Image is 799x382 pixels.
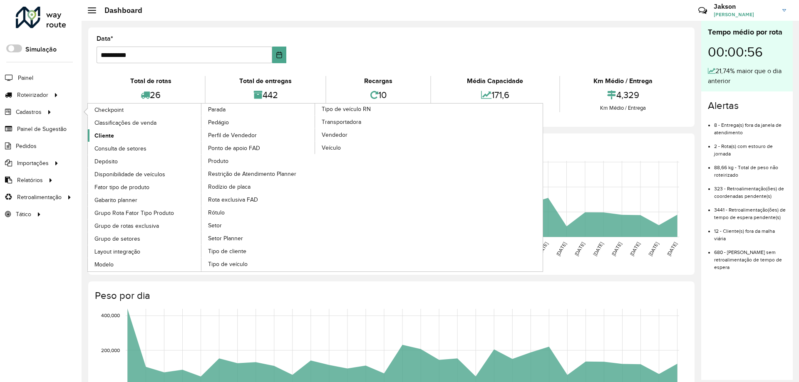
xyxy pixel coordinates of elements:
a: Pedágio [201,116,315,128]
div: 442 [208,86,323,104]
li: 680 - [PERSON_NAME] sem retroalimentação de tempo de espera [714,242,786,271]
span: Gabarito planner [94,196,137,205]
span: Relatórios [17,176,43,185]
text: [DATE] [629,241,641,257]
text: 200,000 [101,347,120,353]
a: Restrição de Atendimento Planner [201,168,315,180]
span: Roteirizador [17,91,48,99]
a: Depósito [88,155,202,168]
a: Tipo de veículo RN [201,104,429,271]
h4: Alertas [708,100,786,112]
span: Restrição de Atendimento Planner [208,170,296,178]
text: [DATE] [592,241,604,257]
li: 12 - Cliente(s) fora da malha viária [714,221,786,242]
span: Setor [208,221,222,230]
a: Produto [201,155,315,167]
label: Simulação [25,44,57,54]
span: Produto [208,157,228,165]
a: Cliente [88,129,202,142]
div: Km Médio / Entrega [562,104,684,112]
div: 21,74% maior que o dia anterior [708,66,786,86]
a: Grupo Rota Fator Tipo Produto [88,207,202,219]
span: Modelo [94,260,114,269]
span: Ponto de apoio FAD [208,144,260,153]
span: Tipo de veículo [208,260,248,269]
a: Ponto de apoio FAD [201,142,315,154]
a: Transportadora [315,116,429,128]
span: Cadastros [16,108,42,116]
li: 2 - Rota(s) com estouro de jornada [714,136,786,158]
span: Rótulo [208,208,225,217]
span: Perfil de Vendedor [208,131,257,140]
span: Grupo de setores [94,234,140,243]
span: Tipo de cliente [208,247,246,256]
a: Disponibilidade de veículos [88,168,202,180]
a: Fator tipo de produto [88,181,202,193]
span: Painel [18,74,33,82]
div: Total de entregas [208,76,323,86]
div: 26 [99,86,203,104]
span: Pedágio [208,118,229,127]
text: [DATE] [648,241,660,257]
span: Classificações de venda [94,118,156,127]
div: Km Médio / Entrega [562,76,684,86]
span: Rodízio de placa [208,182,251,191]
a: Classificações de venda [88,116,202,129]
a: Checkpoint [88,104,202,116]
a: Contato Rápido [694,2,712,20]
a: Tipo de veículo [201,258,315,270]
span: Painel de Sugestão [17,125,67,133]
div: Média Capacidade [433,76,557,86]
span: Pedidos [16,142,37,150]
span: Tipo de veículo RN [322,105,371,113]
text: [DATE] [610,241,623,257]
div: Tempo médio por rota [708,27,786,38]
label: Data [97,34,113,44]
a: Layout integração [88,245,202,258]
span: Consulta de setores [94,144,146,153]
a: Grupo de setores [88,232,202,245]
span: Importações [17,159,49,168]
a: Consulta de setores [88,142,202,155]
text: [DATE] [555,241,567,257]
span: Depósito [94,157,118,166]
a: Setor Planner [201,232,315,244]
a: Tipo de cliente [201,245,315,257]
li: 8 - Entrega(s) fora da janela de atendimento [714,115,786,136]
span: Parada [208,105,226,114]
a: Modelo [88,258,202,271]
span: Vendedor [322,131,347,139]
div: 4,329 [562,86,684,104]
a: Rodízio de placa [201,180,315,193]
a: Rótulo [201,206,315,219]
li: 3441 - Retroalimentação(ões) de tempo de espera pendente(s) [714,200,786,221]
text: [DATE] [573,241,586,257]
div: Total de rotas [99,76,203,86]
span: Setor Planner [208,234,243,243]
li: 88,66 kg - Total de peso não roteirizado [714,158,786,179]
a: Parada [88,104,315,271]
span: Rota exclusiva FAD [208,195,258,204]
span: Veículo [322,143,341,152]
li: 323 - Retroalimentação(ões) de coordenadas pendente(s) [714,179,786,200]
div: Recargas [328,76,428,86]
span: Grupo Rota Fator Tipo Produto [94,209,174,217]
div: 00:00:56 [708,38,786,66]
span: Cliente [94,131,114,140]
a: Veículo [315,141,429,154]
h2: Dashboard [96,6,142,15]
span: [PERSON_NAME] [714,11,776,18]
h3: Jakson [714,2,776,10]
a: Rota exclusiva FAD [201,193,315,206]
a: Vendedor [315,128,429,141]
h4: Peso por dia [95,290,686,302]
span: Fator tipo de produto [94,183,149,192]
span: Disponibilidade de veículos [94,170,165,179]
div: 171,6 [433,86,557,104]
span: Checkpoint [94,106,124,114]
a: Grupo de rotas exclusiva [88,219,202,232]
text: 400,000 [101,313,120,318]
span: Layout integração [94,247,140,256]
button: Choose Date [272,47,287,63]
a: Perfil de Vendedor [201,129,315,141]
